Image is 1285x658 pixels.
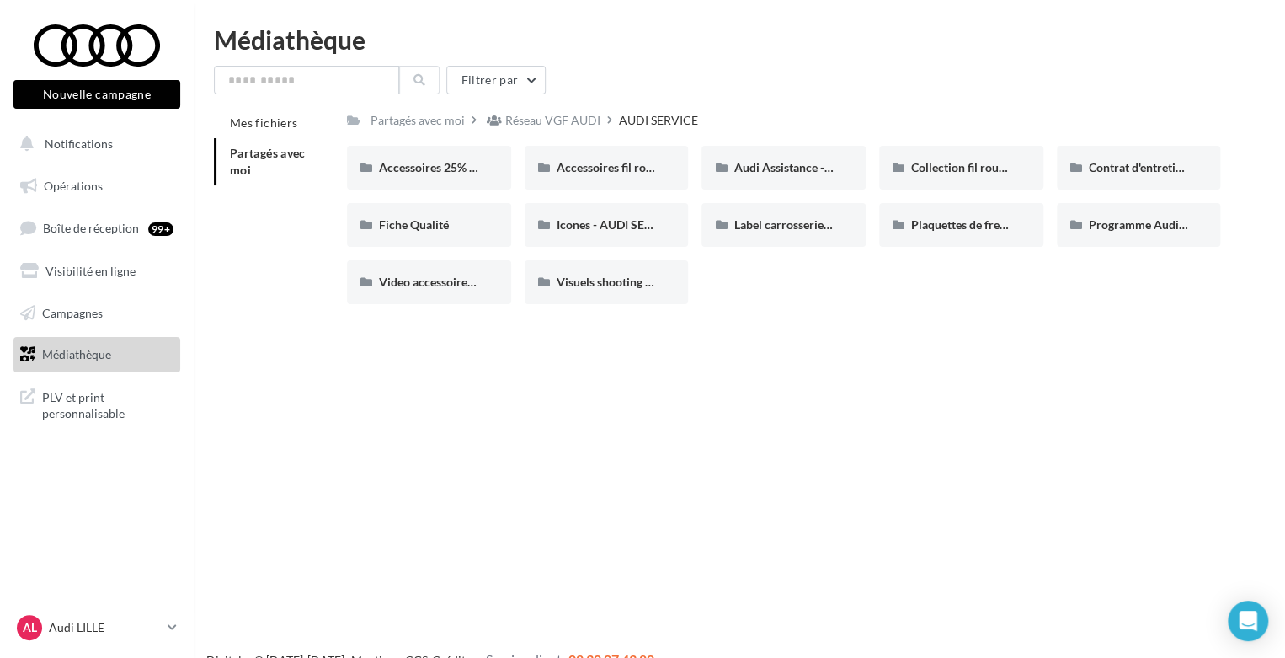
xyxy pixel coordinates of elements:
span: PLV et print personnalisable [42,386,173,422]
button: Notifications [10,126,177,162]
span: Boîte de réception [43,221,139,235]
span: AL [23,619,37,636]
span: Campagnes [42,305,103,319]
button: Filtrer par [446,66,546,94]
span: Visuels shooting - AUDI SERVICE [557,275,730,289]
div: AUDI SERVICE [619,112,698,129]
span: Opérations [44,179,103,193]
span: Contrat d'entretien - AUDI SERVICE [1089,160,1276,174]
span: Médiathèque [42,347,111,361]
span: Accessoires fil rouge - AUDI SERVICE [557,160,752,174]
span: Mes fichiers [230,115,297,130]
span: Video accessoires - AUDI SERVICE [379,275,560,289]
a: Visibilité en ligne [10,254,184,289]
button: Nouvelle campagne [13,80,180,109]
span: Notifications [45,136,113,151]
a: Opérations [10,169,184,204]
div: Réseau VGF AUDI [505,112,600,129]
span: Accessoires 25% septembre - AUDI SERVICE [379,160,612,174]
div: Partagés avec moi [371,112,465,129]
span: Plaquettes de frein - Audi Service [911,217,1085,232]
span: Audi Assistance - AUDI SERVICE [733,160,904,174]
span: Collection fil rouge - AUDI SERVICE [911,160,1098,174]
a: PLV et print personnalisable [10,379,184,429]
span: Partagés avec moi [230,146,306,177]
span: Visibilité en ligne [45,264,136,278]
span: Label carrosserie et label pare-brise - AUDI SERVICE [733,217,1007,232]
span: Icones - AUDI SERVICE [557,217,678,232]
div: Médiathèque [214,27,1265,52]
div: 99+ [148,222,173,236]
a: AL Audi LILLE [13,612,180,644]
p: Audi LILLE [49,619,161,636]
a: Boîte de réception99+ [10,210,184,246]
span: Fiche Qualité [379,217,449,232]
a: Campagnes [10,296,184,331]
div: Open Intercom Messenger [1228,601,1268,641]
a: Médiathèque [10,337,184,372]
